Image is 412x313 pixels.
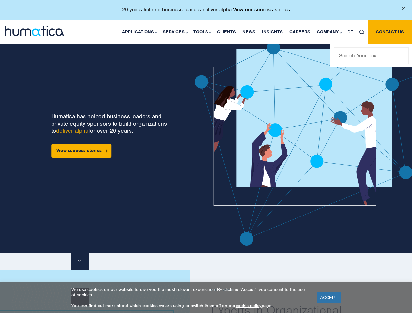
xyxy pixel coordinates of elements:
[5,26,64,36] img: logo
[51,144,111,158] a: View success stories
[233,7,290,13] a: View our success stories
[344,20,356,44] a: DE
[317,292,341,303] a: ACCEPT
[239,20,259,44] a: News
[368,20,412,44] a: Contact us
[236,303,262,308] a: cookie policy
[214,20,239,44] a: Clients
[51,113,171,134] p: Humatica has helped business leaders and private equity sponsors to build organizations to for ov...
[313,20,344,44] a: Company
[71,303,309,308] p: You can find out more about which cookies we are using or switch them off on our page.
[286,20,313,44] a: Careers
[122,7,290,13] p: 20 years helping business leaders deliver alpha.
[78,260,81,262] img: downarrow
[347,29,353,35] span: DE
[71,287,309,298] p: We use cookies on our website to give you the most relevant experience. By clicking “Accept”, you...
[106,149,108,152] img: arrowicon
[190,20,214,44] a: Tools
[259,20,286,44] a: Insights
[119,20,160,44] a: Applications
[334,47,409,64] input: Search Your Text...
[160,20,190,44] a: Services
[56,127,88,134] a: deliver alpha
[359,30,364,35] img: search_icon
